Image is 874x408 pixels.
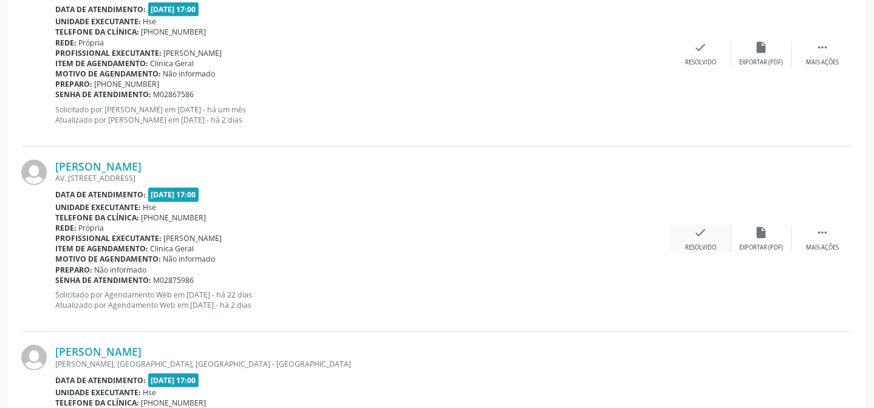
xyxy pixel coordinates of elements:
div: AV. [STREET_ADDRESS] [55,173,671,183]
b: Unidade executante: [55,202,141,212]
span: [DATE] 17:00 [148,2,199,16]
b: Item de agendamento: [55,243,148,254]
p: Solicitado por [PERSON_NAME] em [DATE] - há um mês Atualizado por [PERSON_NAME] em [DATE] - há 2 ... [55,104,671,125]
b: Profissional executante: [55,48,162,58]
b: Item de agendamento: [55,58,148,69]
span: Hse [143,16,157,27]
b: Motivo de agendamento: [55,254,161,264]
b: Data de atendimento: [55,189,146,200]
span: Hse [143,387,157,398]
div: [PERSON_NAME], [GEOGRAPHIC_DATA], [GEOGRAPHIC_DATA] - [GEOGRAPHIC_DATA] [55,359,671,369]
div: Exportar (PDF) [740,58,784,67]
b: Motivo de agendamento: [55,69,161,79]
span: Hse [143,202,157,212]
span: [PHONE_NUMBER] [142,27,207,37]
img: img [21,160,47,185]
b: Unidade executante: [55,16,141,27]
div: Exportar (PDF) [740,243,784,252]
b: Rede: [55,38,77,48]
div: Mais ações [806,58,839,67]
b: Unidade executante: [55,387,141,398]
span: Própria [79,223,104,233]
span: Não informado [163,254,216,264]
i: insert_drive_file [755,41,768,54]
span: Não informado [163,69,216,79]
span: [DATE] 17:00 [148,373,199,387]
b: Data de atendimento: [55,375,146,386]
span: [PERSON_NAME] [164,233,222,243]
b: Rede: [55,223,77,233]
span: Não informado [95,265,147,275]
span: M02867586 [154,89,194,100]
b: Telefone da clínica: [55,398,139,408]
img: img [21,345,47,370]
b: Data de atendimento: [55,4,146,15]
b: Telefone da clínica: [55,212,139,223]
b: Profissional executante: [55,233,162,243]
b: Senha de atendimento: [55,275,151,285]
i:  [816,226,829,239]
span: M02875986 [154,275,194,285]
span: Clinica Geral [151,58,194,69]
span: [PERSON_NAME] [164,48,222,58]
div: Resolvido [685,243,716,252]
span: Clinica Geral [151,243,194,254]
a: [PERSON_NAME] [55,345,142,358]
span: [PHONE_NUMBER] [142,212,207,223]
i: check [694,41,708,54]
span: [DATE] 17:00 [148,188,199,202]
p: Solicitado por Agendamento Web em [DATE] - há 22 dias Atualizado por Agendamento Web em [DATE] - ... [55,290,671,310]
b: Telefone da clínica: [55,27,139,37]
div: Mais ações [806,243,839,252]
i:  [816,41,829,54]
a: [PERSON_NAME] [55,160,142,173]
b: Preparo: [55,265,92,275]
div: Resolvido [685,58,716,67]
b: Senha de atendimento: [55,89,151,100]
b: Preparo: [55,79,92,89]
span: Própria [79,38,104,48]
i: insert_drive_file [755,226,768,239]
span: [PHONE_NUMBER] [95,79,160,89]
span: [PHONE_NUMBER] [142,398,207,408]
i: check [694,226,708,239]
